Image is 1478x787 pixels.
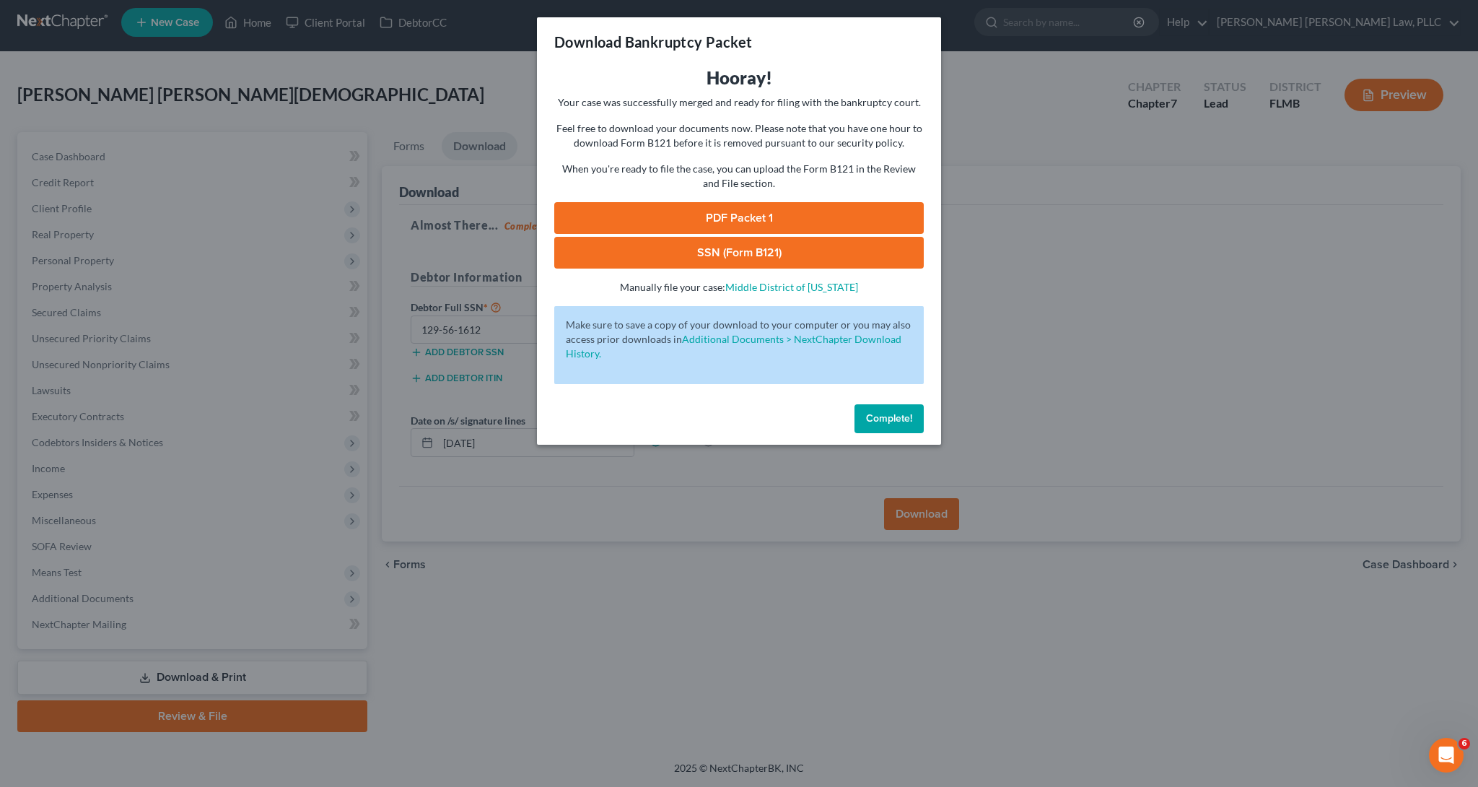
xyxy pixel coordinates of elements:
[554,202,924,234] a: PDF Packet 1
[566,318,912,361] p: Make sure to save a copy of your download to your computer or you may also access prior downloads in
[554,66,924,90] h3: Hooray!
[1459,738,1470,749] span: 6
[566,333,901,360] a: Additional Documents > NextChapter Download History.
[554,162,924,191] p: When you're ready to file the case, you can upload the Form B121 in the Review and File section.
[866,412,912,425] span: Complete!
[1429,738,1464,773] iframe: Intercom live chat
[554,237,924,269] a: SSN (Form B121)
[725,281,858,293] a: Middle District of [US_STATE]
[554,32,752,52] h3: Download Bankruptcy Packet
[554,121,924,150] p: Feel free to download your documents now. Please note that you have one hour to download Form B12...
[554,95,924,110] p: Your case was successfully merged and ready for filing with the bankruptcy court.
[854,404,924,433] button: Complete!
[554,280,924,295] p: Manually file your case:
